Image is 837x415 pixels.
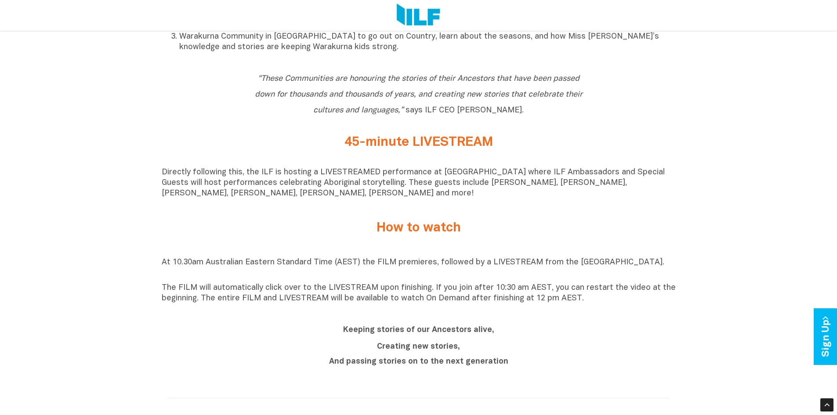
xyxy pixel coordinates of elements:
span: says ILF CEO [PERSON_NAME]. [255,75,583,114]
p: Warakurna Community in [GEOGRAPHIC_DATA] to go out on Country, learn about the seasons, and how M... [179,32,676,53]
i: “These Communities are honouring the stories of their Ancestors that have been passed down for th... [255,75,583,114]
h2: How to watch [254,221,583,235]
h2: 45-minute LIVESTREAM [254,135,583,150]
img: Logo [397,4,440,27]
div: Scroll Back to Top [820,398,833,411]
p: The FILM will automatically click over to the LIVESTREAM upon finishing. If you join after 10:30 ... [162,283,676,304]
p: At 10.30am Australian Eastern Standard Time (AEST) the FILM premieres, followed by a LIVESTREAM f... [162,257,676,278]
b: Creating new stories, [377,343,460,350]
p: Directly following this, the ILF is hosting a LIVESTREAMED performance at [GEOGRAPHIC_DATA] where... [162,167,676,199]
b: And passing stories on to the next generation [329,358,508,365]
b: Keeping stories of our Ancestors alive, [343,326,494,334]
